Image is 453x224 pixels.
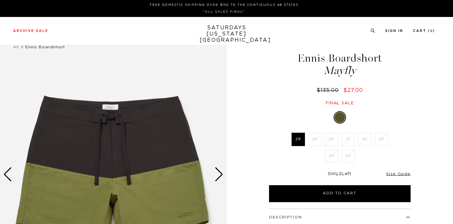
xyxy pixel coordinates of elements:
[13,45,19,49] a: All
[200,25,253,43] a: SATURDAYS[US_STATE][GEOGRAPHIC_DATA]
[269,172,411,177] div: Only Left
[25,45,65,49] span: Ennis Boardshort
[3,167,12,182] div: Previous slide
[292,133,305,146] label: 28
[16,3,432,7] p: FREE DOMESTIC SHIPPING OVER $150 TO THE CONTIGUOUS 48 STATES
[317,88,341,93] del: $135.00
[386,172,410,176] a: Size Guide
[269,216,302,219] button: Description
[13,29,48,33] a: Archive Sale
[16,9,432,14] p: *ALL SALES FINAL*
[385,29,403,33] a: Sign In
[215,167,223,182] div: Next slide
[269,185,411,202] button: Add to Cart
[430,30,433,33] small: 0
[268,65,412,76] span: Mayfly
[339,172,342,176] span: 2
[268,53,412,76] h1: Ennis Boardshort
[413,29,435,33] a: Cart (0)
[268,100,412,106] div: Final sale
[343,88,363,93] span: $27.00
